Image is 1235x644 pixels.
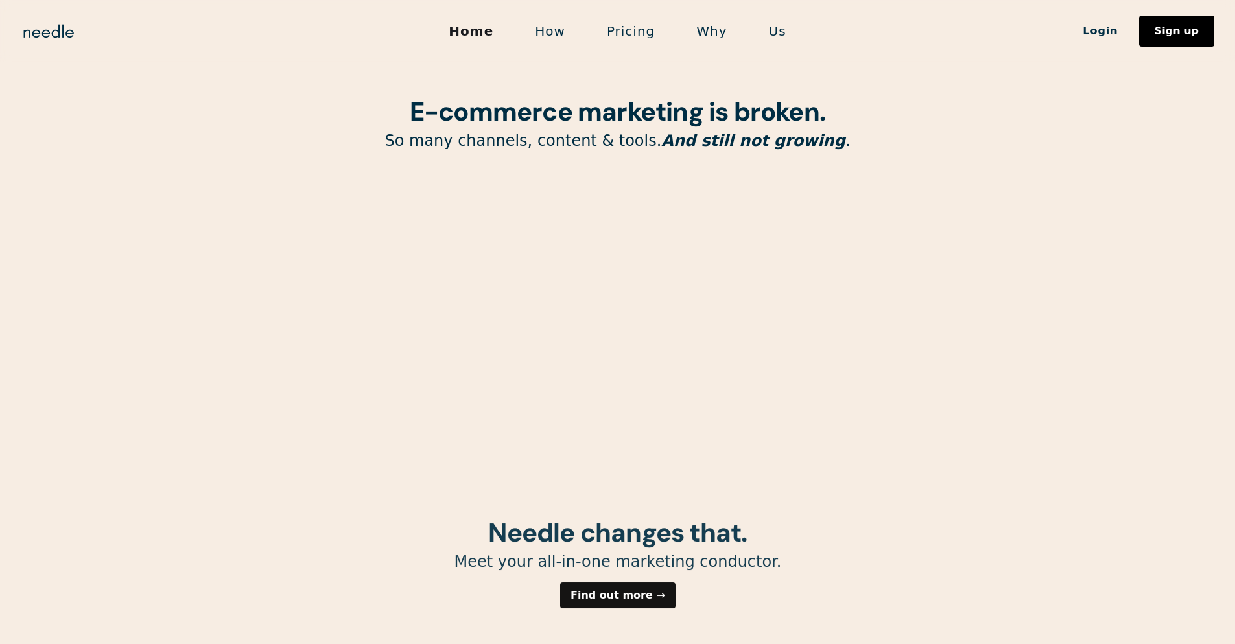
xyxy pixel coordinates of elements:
p: So many channels, content & tools. . [287,131,948,151]
div: Find out more → [570,590,665,601]
a: Home [428,18,514,45]
em: And still not growing [661,132,845,150]
a: Sign up [1139,16,1214,47]
strong: Needle changes that. [488,516,747,549]
div: Sign up [1155,26,1199,36]
strong: E-commerce marketing is broken. [410,95,825,128]
p: Meet your all-in-one marketing conductor. [287,552,948,572]
a: Pricing [586,18,676,45]
a: Login [1062,20,1139,42]
a: Find out more → [560,582,676,608]
a: How [514,18,586,45]
a: Why [676,18,747,45]
a: Us [748,18,807,45]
